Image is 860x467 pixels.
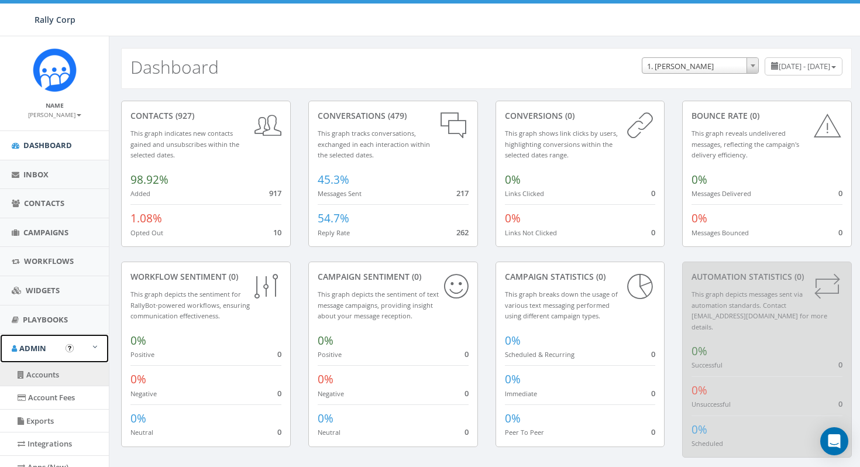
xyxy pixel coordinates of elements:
span: 0% [318,333,333,348]
h2: Dashboard [130,57,219,77]
span: 0 [651,427,655,437]
span: 0 [465,427,469,437]
small: Negative [318,389,344,398]
span: 262 [456,227,469,238]
small: Added [130,189,150,198]
span: (0) [594,271,606,282]
span: Playbooks [23,314,68,325]
span: 0% [692,344,707,359]
small: Peer To Peer [505,428,544,437]
span: Inbox [23,169,49,180]
span: Admin [19,343,46,353]
span: (0) [748,110,759,121]
span: (0) [226,271,238,282]
span: 1. James Martin [642,57,759,74]
small: Scheduled [692,439,723,448]
div: Open Intercom Messenger [820,427,848,455]
small: Unsuccessful [692,400,731,408]
span: 54.7% [318,211,349,226]
span: 98.92% [130,172,168,187]
span: 0% [692,172,707,187]
small: This graph depicts messages sent via automation standards. Contact [EMAIL_ADDRESS][DOMAIN_NAME] f... [692,290,827,331]
small: [PERSON_NAME] [28,111,81,119]
span: Widgets [26,285,60,296]
small: Links Clicked [505,189,544,198]
small: Messages Sent [318,189,362,198]
small: Reply Rate [318,228,350,237]
span: Rally Corp [35,14,75,25]
span: 0 [651,227,655,238]
small: This graph reveals undelivered messages, reflecting the campaign's delivery efficiency. [692,129,799,159]
small: This graph depicts the sentiment of text message campaigns, providing insight about your message ... [318,290,439,320]
small: Positive [318,350,342,359]
div: conversations [318,110,469,122]
span: (0) [792,271,804,282]
span: Workflows [24,256,74,266]
span: (479) [386,110,407,121]
small: Negative [130,389,157,398]
span: 0 [651,388,655,399]
small: This graph breaks down the usage of various text messaging performed using different campaign types. [505,290,618,320]
span: 0% [505,333,521,348]
span: 0 [465,388,469,399]
span: 0 [277,349,281,359]
span: 217 [456,188,469,198]
div: conversions [505,110,656,122]
span: 0 [838,359,842,370]
span: 0% [505,211,521,226]
span: Contacts [24,198,64,208]
span: 0 [838,227,842,238]
span: 1.08% [130,211,162,226]
span: 0 [651,188,655,198]
img: Icon_1.png [33,48,77,92]
span: 1. James Martin [642,58,758,74]
span: 0% [130,411,146,426]
small: Successful [692,360,723,369]
span: 10 [273,227,281,238]
span: (927) [173,110,194,121]
span: 0 [465,349,469,359]
div: Workflow Sentiment [130,271,281,283]
span: 0% [318,372,333,387]
span: 0% [130,372,146,387]
span: 0% [692,211,707,226]
small: Opted Out [130,228,163,237]
div: Bounce Rate [692,110,842,122]
span: 0 [838,399,842,409]
small: This graph depicts the sentiment for RallyBot-powered workflows, ensuring communication effective... [130,290,250,320]
small: Neutral [130,428,153,437]
span: (0) [410,271,421,282]
div: Campaign Sentiment [318,271,469,283]
span: 0% [692,422,707,437]
small: Messages Delivered [692,189,751,198]
div: contacts [130,110,281,122]
small: Name [46,101,64,109]
span: 0% [505,411,521,426]
div: Campaign Statistics [505,271,656,283]
span: 0% [692,383,707,398]
a: [PERSON_NAME] [28,109,81,119]
span: 0% [318,411,333,426]
small: Messages Bounced [692,228,749,237]
small: This graph shows link clicks by users, highlighting conversions within the selected dates range. [505,129,618,159]
small: Scheduled & Recurring [505,350,575,359]
span: 0 [651,349,655,359]
button: Open In-App Guide [66,344,74,352]
span: 0 [277,427,281,437]
small: This graph indicates new contacts gained and unsubscribes within the selected dates. [130,129,239,159]
span: 0% [505,172,521,187]
small: This graph tracks conversations, exchanged in each interaction within the selected dates. [318,129,430,159]
div: Automation Statistics [692,271,842,283]
small: Links Not Clicked [505,228,557,237]
span: [DATE] - [DATE] [779,61,830,71]
small: Neutral [318,428,340,437]
span: 0 [838,188,842,198]
small: Positive [130,350,154,359]
span: 45.3% [318,172,349,187]
span: 0 [277,388,281,399]
span: Campaigns [23,227,68,238]
small: Immediate [505,389,537,398]
span: 917 [269,188,281,198]
span: (0) [563,110,575,121]
span: Dashboard [23,140,72,150]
